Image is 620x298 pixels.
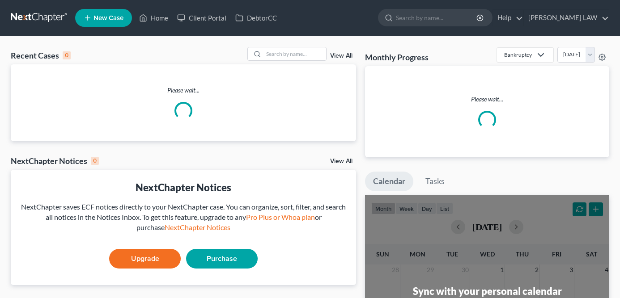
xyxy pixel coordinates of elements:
div: Recent Cases [11,50,71,61]
a: Client Portal [173,10,231,26]
div: Bankruptcy [504,51,532,59]
div: Sync with your personal calendar [413,284,562,298]
a: Home [135,10,173,26]
div: NextChapter Notices [11,155,99,166]
a: Upgrade [109,249,181,269]
a: Tasks [417,172,453,191]
a: Pro Plus or Whoa plan [246,213,315,221]
a: NextChapter Notices [165,223,230,231]
span: New Case [93,15,123,21]
div: 0 [91,157,99,165]
a: Help [493,10,523,26]
div: NextChapter saves ECF notices directly to your NextChapter case. You can organize, sort, filter, ... [18,202,349,233]
div: 0 [63,51,71,59]
a: View All [330,53,352,59]
p: Please wait... [372,95,602,104]
input: Search by name... [263,47,326,60]
h3: Monthly Progress [365,52,429,63]
a: Calendar [365,172,413,191]
a: Purchase [186,249,258,269]
a: View All [330,158,352,164]
a: DebtorCC [231,10,281,26]
p: Please wait... [11,86,356,95]
div: NextChapter Notices [18,180,349,194]
input: Search by name... [396,9,478,26]
a: [PERSON_NAME] LAW [524,10,609,26]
